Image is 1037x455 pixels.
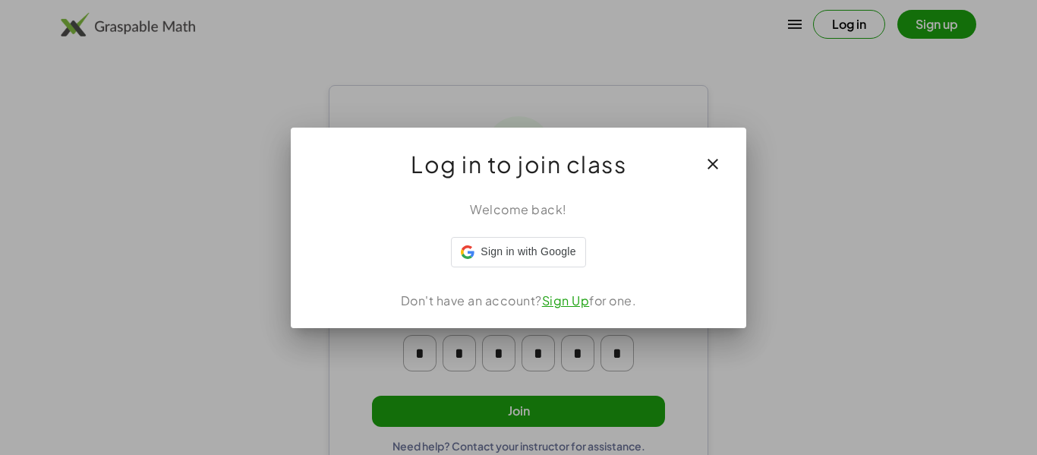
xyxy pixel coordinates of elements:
span: Log in to join class [411,146,626,182]
a: Sign Up [542,292,590,308]
span: Sign in with Google [481,244,575,260]
div: Sign in with Google [451,237,585,267]
div: Welcome back! [309,201,728,219]
div: Don't have an account? for one. [309,292,728,310]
